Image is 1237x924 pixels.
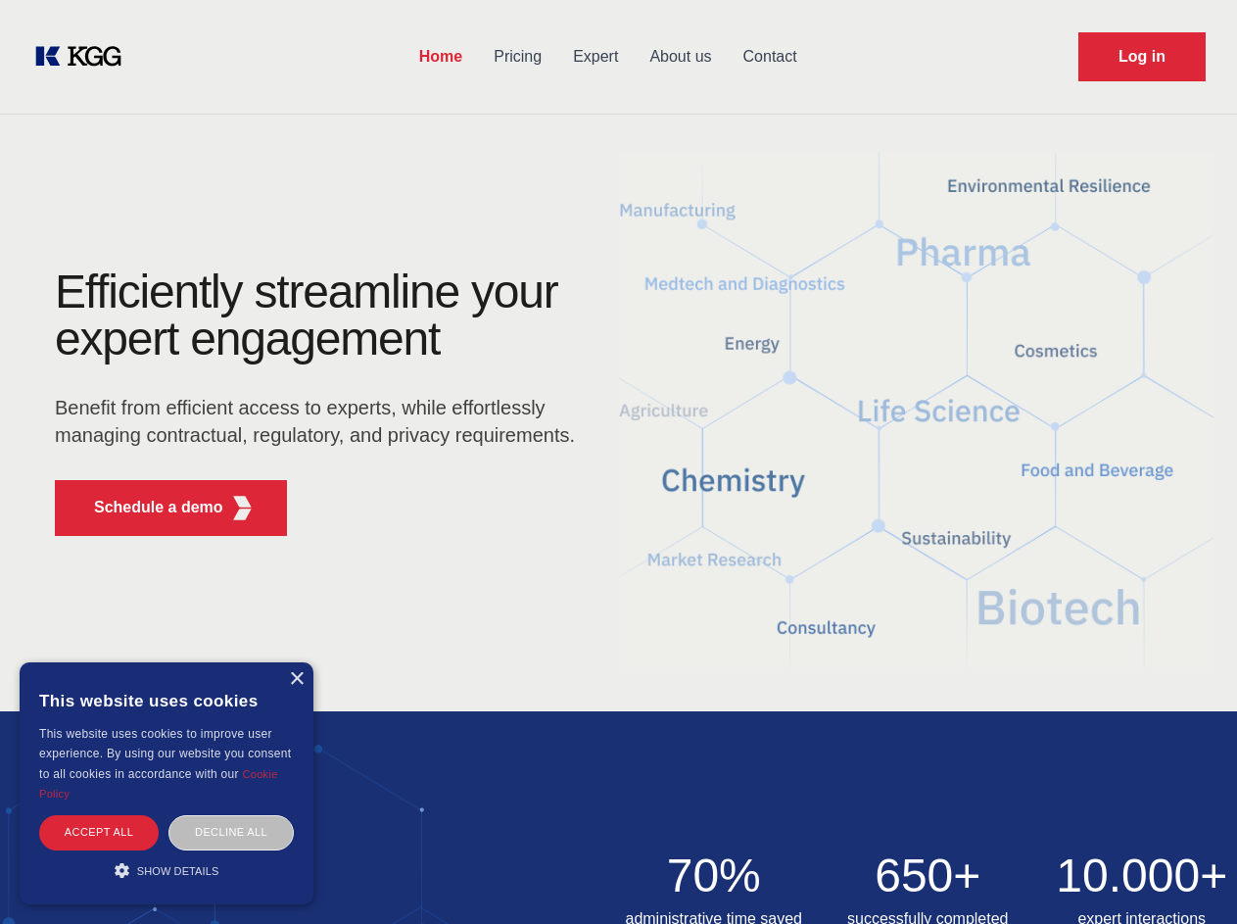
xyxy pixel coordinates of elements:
div: Close [289,672,304,687]
p: Schedule a demo [94,496,223,519]
a: Cookie Policy [39,768,278,800]
img: KGG Fifth Element RED [619,127,1214,692]
span: This website uses cookies to improve user experience. By using our website you consent to all coo... [39,727,291,781]
a: Pricing [478,31,557,82]
a: Home [404,31,478,82]
img: KGG Fifth Element RED [230,496,255,520]
a: Request Demo [1078,32,1206,81]
a: About us [634,31,727,82]
span: Show details [137,865,219,877]
h2: 70% [619,852,810,900]
a: KOL Knowledge Platform: Talk to Key External Experts (KEE) [31,41,137,73]
a: Expert [557,31,634,82]
h1: Efficiently streamline your expert engagement [55,268,588,363]
button: Schedule a demoKGG Fifth Element RED [55,480,287,536]
p: Benefit from efficient access to experts, while effortlessly managing contractual, regulatory, an... [55,394,588,449]
div: Accept all [39,815,159,850]
iframe: Chat Widget [1139,830,1237,924]
h2: 650+ [833,852,1023,900]
div: Decline all [168,815,294,850]
a: Contact [728,31,813,82]
div: This website uses cookies [39,677,294,724]
div: Show details [39,860,294,880]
